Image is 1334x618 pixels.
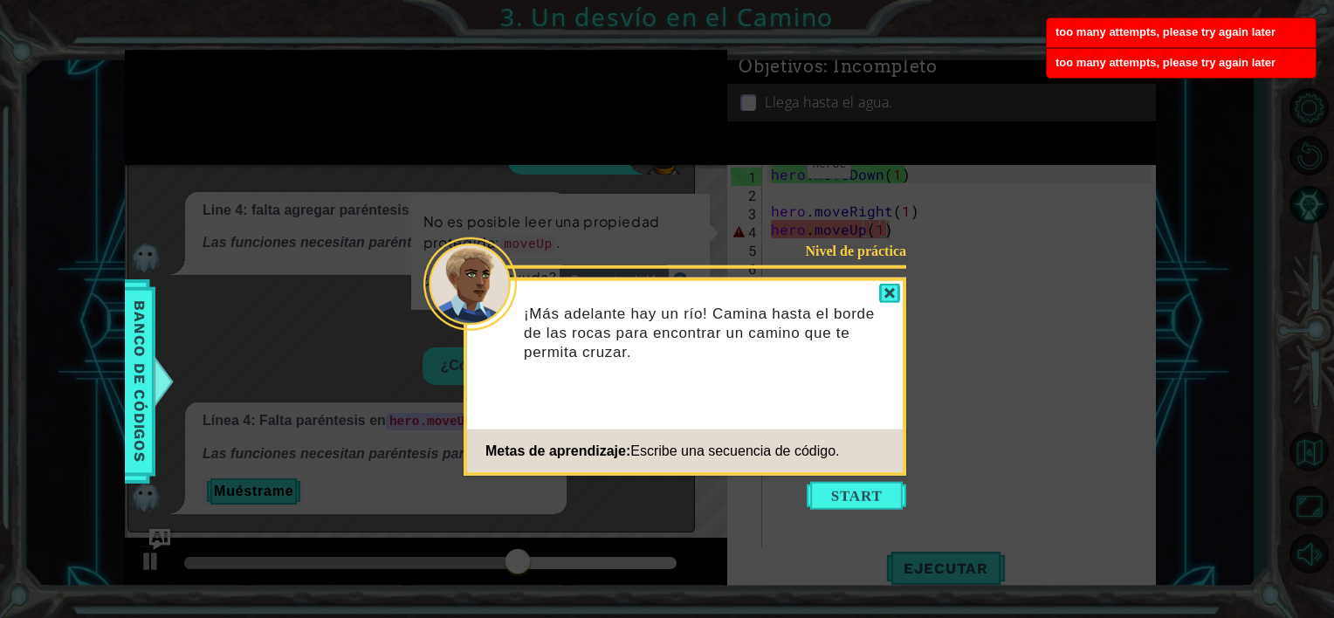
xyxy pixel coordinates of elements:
[807,482,906,510] button: Start
[126,292,154,472] span: Banco de códigos
[1056,25,1276,38] span: too many attempts, please try again later
[630,443,839,457] span: Escribe una secuencia de código.
[795,242,906,260] div: Nivel de práctica
[1056,56,1276,69] span: too many attempts, please try again later
[485,443,630,457] span: Metas de aprendizaje:
[524,304,890,361] p: ¡Más adelante hay un río! Camina hasta el borde de las rocas para encontrar un camino que te perm...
